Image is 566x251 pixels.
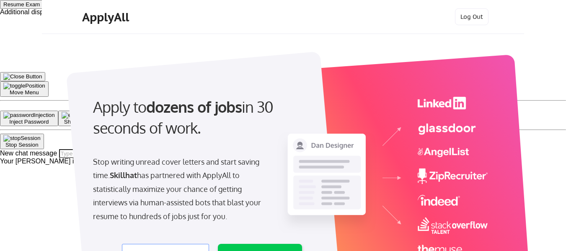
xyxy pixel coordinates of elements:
strong: dozens of jobs [146,97,242,116]
strong: Skillhat [110,171,137,180]
div: Stop writing unread cover letters and start saving time. has partnered with ApplyAll to statistic... [93,155,265,223]
button: Log Out [455,8,488,25]
div: ApplyAll [82,10,132,24]
div: Apply to in 30 seconds of work. [93,96,299,139]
